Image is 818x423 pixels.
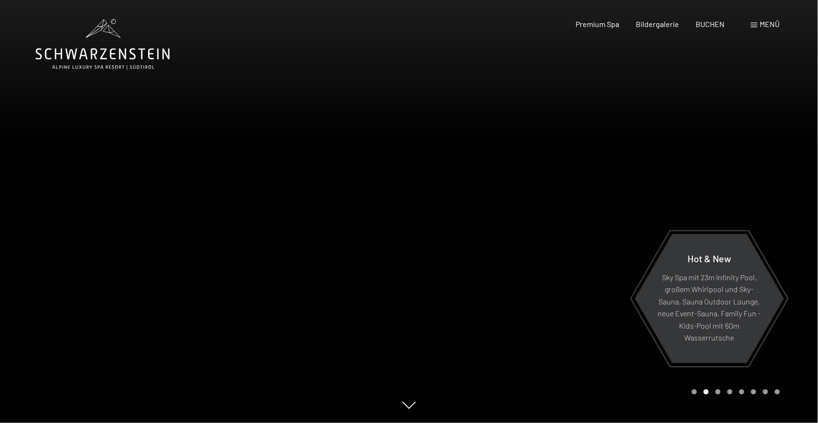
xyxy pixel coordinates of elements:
div: Carousel Page 4 [727,389,733,395]
p: Sky Spa mit 23m Infinity Pool, großem Whirlpool und Sky-Sauna, Sauna Outdoor Lounge, neue Event-S... [658,271,761,344]
span: Hot & New [688,253,732,264]
div: Carousel Pagination [688,389,780,395]
div: Carousel Page 2 (Current Slide) [704,389,709,395]
div: Carousel Page 5 [739,389,744,395]
div: Carousel Page 7 [763,389,768,395]
span: Menü [760,19,780,28]
a: Premium Spa [576,19,619,28]
a: BUCHEN [696,19,725,28]
a: Bildergalerie [636,19,679,28]
div: Carousel Page 8 [775,389,780,395]
a: Hot & New Sky Spa mit 23m Infinity Pool, großem Whirlpool und Sky-Sauna, Sauna Outdoor Lounge, ne... [634,233,785,364]
div: Carousel Page 1 [692,389,697,395]
div: Carousel Page 3 [716,389,721,395]
div: Carousel Page 6 [751,389,756,395]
